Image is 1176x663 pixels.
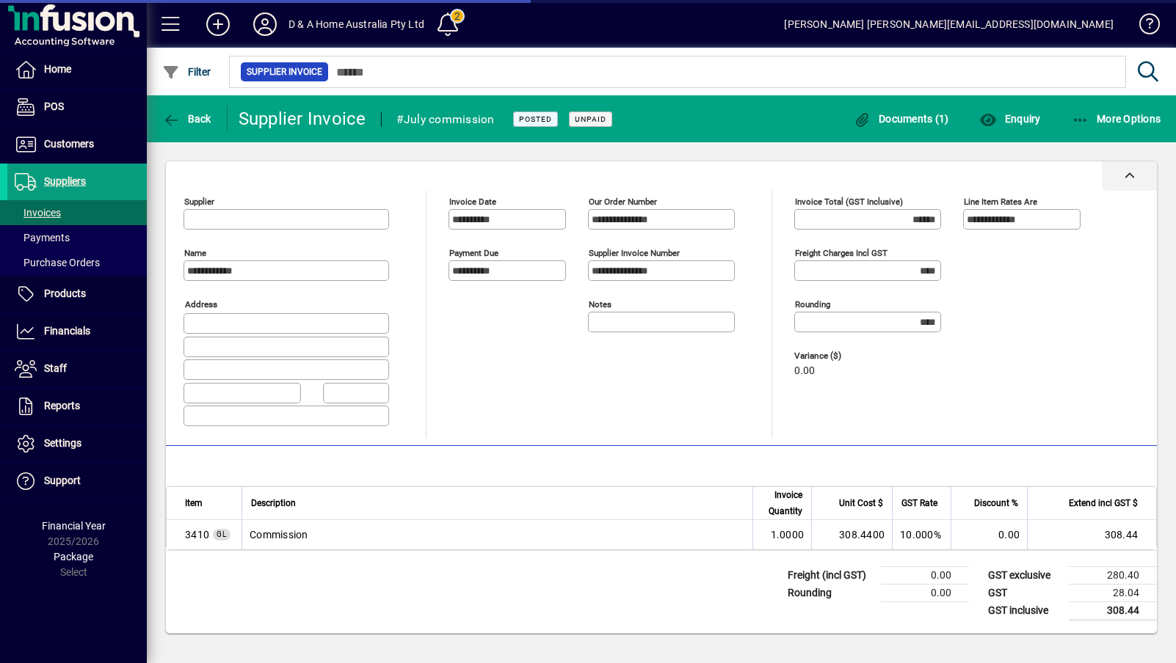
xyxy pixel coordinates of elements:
[247,65,322,79] span: Supplier Invoice
[184,197,214,207] mat-label: Supplier
[147,106,228,132] app-page-header-button: Back
[288,12,424,36] div: D & A Home Australia Pty Ltd
[184,248,206,258] mat-label: Name
[185,495,203,511] span: Item
[951,520,1027,549] td: 0.00
[251,495,296,511] span: Description
[1069,584,1157,601] td: 28.04
[44,175,86,187] span: Suppliers
[780,584,881,601] td: Rounding
[589,248,680,258] mat-label: Supplier invoice number
[195,11,242,37] button: Add
[1069,601,1157,620] td: 308.44
[7,225,147,250] a: Payments
[54,551,93,563] span: Package
[976,106,1044,132] button: Enquiry
[7,126,147,163] a: Customers
[159,106,215,132] button: Back
[981,566,1069,584] td: GST exclusive
[7,425,147,462] a: Settings
[964,197,1037,207] mat-label: Line item rates are
[981,584,1069,601] td: GST
[396,108,495,131] div: #July commission
[44,325,90,337] span: Financials
[881,584,969,601] td: 0.00
[589,197,657,207] mat-label: Our order number
[519,114,552,124] span: Posted
[162,113,211,125] span: Back
[979,113,1040,125] span: Enquiry
[752,520,811,549] td: 1.0000
[44,400,80,411] span: Reports
[811,520,892,549] td: 308.4400
[162,66,211,78] span: Filter
[44,138,94,150] span: Customers
[7,351,147,387] a: Staff
[589,299,611,309] mat-label: Notes
[795,197,903,207] mat-label: Invoice Total (GST inclusive)
[15,257,100,268] span: Purchase Orders
[7,250,147,275] a: Purchase Orders
[1072,113,1161,125] span: More Options
[7,89,147,125] a: POS
[217,530,227,538] span: GL
[795,299,830,309] mat-label: Rounding
[794,365,815,377] span: 0.00
[7,200,147,225] a: Invoices
[449,197,496,207] mat-label: Invoice date
[239,107,366,131] div: Supplier Invoice
[44,287,86,299] span: Products
[7,463,147,499] a: Support
[795,248,888,258] mat-label: Freight charges incl GST
[892,520,951,549] td: 10.000%
[1068,106,1165,132] button: More Options
[575,114,606,124] span: Unpaid
[185,527,209,542] span: Commission
[794,351,882,361] span: Variance ($)
[780,566,881,584] td: Freight (incl GST)
[15,207,61,219] span: Invoices
[159,59,215,85] button: Filter
[901,495,937,511] span: GST Rate
[854,113,949,125] span: Documents (1)
[850,106,953,132] button: Documents (1)
[42,520,106,532] span: Financial Year
[881,566,969,584] td: 0.00
[242,520,752,549] td: Commission
[15,232,70,243] span: Payments
[1069,566,1157,584] td: 280.40
[44,437,81,449] span: Settings
[449,248,498,258] mat-label: Payment due
[839,495,883,511] span: Unit Cost $
[7,51,147,88] a: Home
[7,313,147,350] a: Financials
[44,63,71,75] span: Home
[981,601,1069,620] td: GST inclusive
[44,362,67,374] span: Staff
[784,12,1114,36] div: [PERSON_NAME] [PERSON_NAME][EMAIL_ADDRESS][DOMAIN_NAME]
[242,11,288,37] button: Profile
[44,100,64,112] span: POS
[1128,3,1158,51] a: Knowledge Base
[974,495,1018,511] span: Discount %
[7,388,147,425] a: Reports
[7,276,147,312] a: Products
[1027,520,1156,549] td: 308.44
[762,487,802,519] span: Invoice Quantity
[44,475,81,486] span: Support
[1069,495,1138,511] span: Extend incl GST $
